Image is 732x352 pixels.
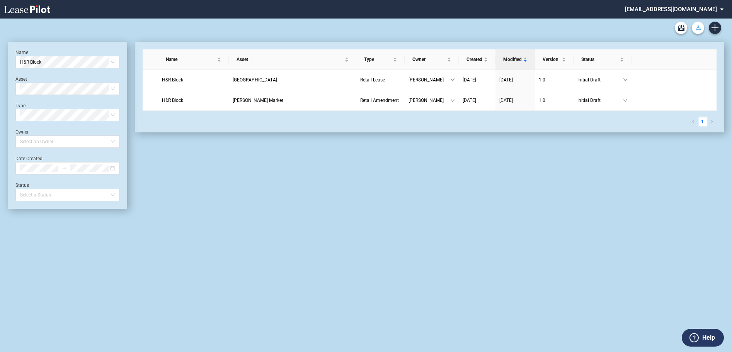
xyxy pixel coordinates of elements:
[450,78,455,82] span: down
[463,76,492,84] a: [DATE]
[702,333,715,343] label: Help
[233,96,352,104] a: [PERSON_NAME] Market
[577,96,623,104] span: Initial Draft
[689,117,698,126] li: Previous Page
[166,56,216,63] span: Name
[675,22,687,34] a: Archive
[499,98,513,103] span: [DATE]
[360,77,385,83] span: Retail Lease
[463,96,492,104] a: [DATE]
[15,156,43,161] label: Date Created
[689,22,706,34] md-menu: Download Blank Form List
[459,49,495,70] th: Created
[62,166,67,171] span: to
[15,50,28,55] label: Name
[707,117,717,126] li: Next Page
[495,49,535,70] th: Modified
[364,56,392,63] span: Type
[15,103,26,108] label: Type
[15,76,27,82] label: Asset
[682,329,724,347] button: Help
[466,56,482,63] span: Created
[691,120,695,124] span: left
[623,78,628,82] span: down
[360,96,401,104] a: Retail Amendment
[692,22,704,34] button: Download Blank Form
[62,166,67,171] span: swap-right
[233,76,352,84] a: [GEOGRAPHIC_DATA]
[233,98,283,103] span: Fridley Market
[412,56,446,63] span: Owner
[463,77,476,83] span: [DATE]
[162,77,183,83] span: H&R Block
[15,129,29,135] label: Owner
[409,96,450,104] span: [PERSON_NAME]
[356,49,405,70] th: Type
[405,49,459,70] th: Owner
[360,76,401,84] a: Retail Lease
[539,77,545,83] span: 1 . 0
[20,56,115,68] span: H&R Block
[623,98,628,103] span: down
[710,120,714,124] span: right
[162,98,183,103] span: H&R Block
[15,183,29,188] label: Status
[698,117,707,126] a: 1
[543,56,560,63] span: Version
[539,96,570,104] a: 1.0
[503,56,522,63] span: Modified
[689,117,698,126] button: left
[499,96,531,104] a: [DATE]
[499,77,513,83] span: [DATE]
[450,98,455,103] span: down
[162,96,225,104] a: H&R Block
[577,76,623,84] span: Initial Draft
[162,76,225,84] a: H&R Block
[581,56,618,63] span: Status
[237,56,343,63] span: Asset
[709,22,721,34] a: Create new document
[539,76,570,84] a: 1.0
[574,49,632,70] th: Status
[229,49,356,70] th: Asset
[158,49,229,70] th: Name
[539,98,545,103] span: 1 . 0
[535,49,574,70] th: Version
[707,117,717,126] button: right
[409,76,450,84] span: [PERSON_NAME]
[360,98,399,103] span: Retail Amendment
[463,98,476,103] span: [DATE]
[499,76,531,84] a: [DATE]
[233,77,277,83] span: Braemar Village Center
